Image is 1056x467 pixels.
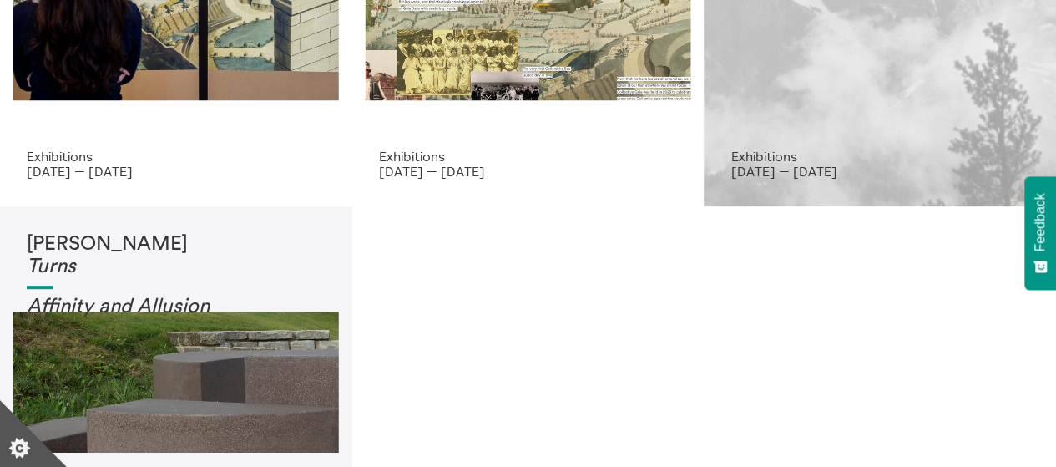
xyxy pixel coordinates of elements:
[27,297,187,317] em: Affinity and Allusi
[27,149,326,164] p: Exhibitions
[730,164,1029,179] p: [DATE] — [DATE]
[187,297,210,317] em: on
[1024,176,1056,290] button: Feedback - Show survey
[27,233,326,279] h1: [PERSON_NAME]
[730,149,1029,164] p: Exhibitions
[27,256,76,277] em: Turns
[379,149,678,164] p: Exhibitions
[27,164,326,179] p: [DATE] — [DATE]
[1033,193,1048,251] span: Feedback
[379,164,678,179] p: [DATE] — [DATE]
